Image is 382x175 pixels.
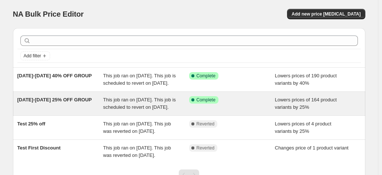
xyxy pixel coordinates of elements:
[197,145,215,151] span: Reverted
[197,73,215,79] span: Complete
[17,97,92,102] span: [DATE]-[DATE] 25% OFF GROUP
[103,73,176,86] span: This job ran on [DATE]. This job is scheduled to revert on [DATE].
[103,145,171,158] span: This job ran on [DATE]. This job was reverted on [DATE].
[275,121,331,134] span: Lowers prices of 4 product variants by 25%
[287,9,365,19] button: Add new price [MEDICAL_DATA]
[103,97,176,110] span: This job ran on [DATE]. This job is scheduled to revert on [DATE].
[197,97,215,103] span: Complete
[17,73,92,78] span: [DATE]-[DATE] 40% OFF GROUP
[17,145,61,151] span: Test First Discount
[24,53,41,59] span: Add filter
[275,97,337,110] span: Lowers prices of 164 product variants by 25%
[292,11,360,17] span: Add new price [MEDICAL_DATA]
[17,121,46,127] span: Test 25% off
[275,73,337,86] span: Lowers prices of 190 product variants by 40%
[13,10,84,18] span: NA Bulk Price Editor
[275,145,349,151] span: Changes price of 1 product variant
[20,51,50,60] button: Add filter
[197,121,215,127] span: Reverted
[103,121,171,134] span: This job ran on [DATE]. This job was reverted on [DATE].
